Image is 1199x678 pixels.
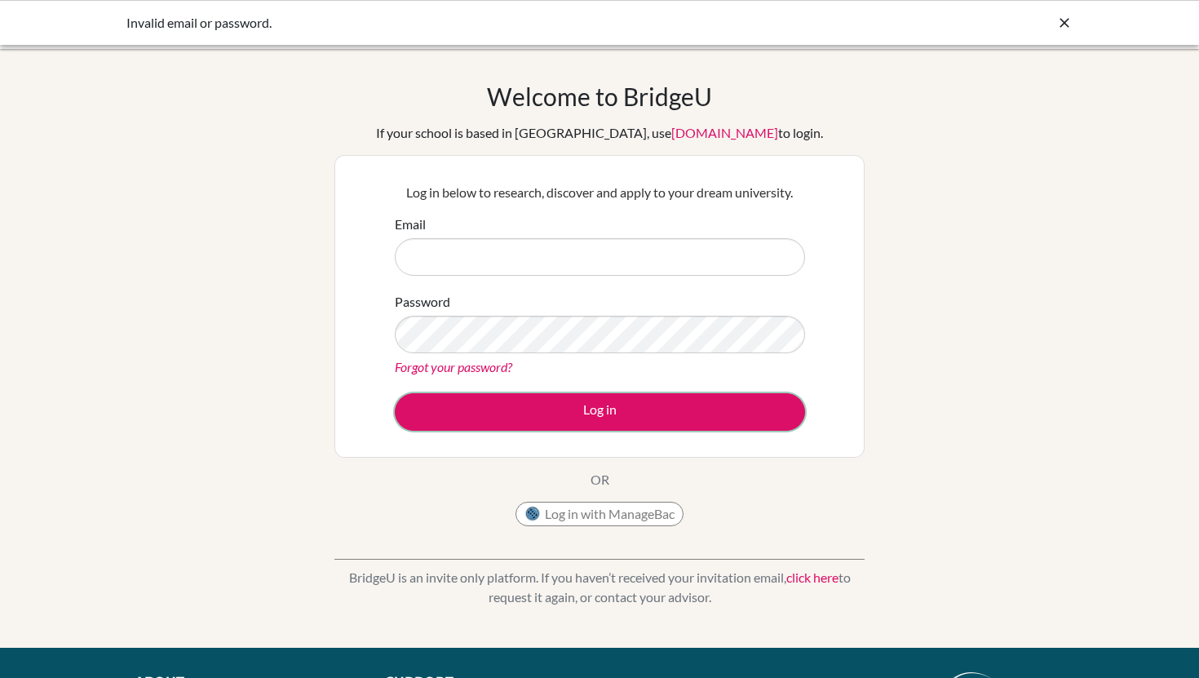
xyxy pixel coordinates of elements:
[395,393,805,431] button: Log in
[395,215,426,234] label: Email
[395,183,805,202] p: Log in below to research, discover and apply to your dream university.
[395,359,512,374] a: Forgot your password?
[395,292,450,312] label: Password
[591,470,609,490] p: OR
[334,568,865,607] p: BridgeU is an invite only platform. If you haven’t received your invitation email, to request it ...
[786,569,838,585] a: click here
[126,13,828,33] div: Invalid email or password.
[671,125,778,140] a: [DOMAIN_NAME]
[376,123,823,143] div: If your school is based in [GEOGRAPHIC_DATA], use to login.
[487,82,712,111] h1: Welcome to BridgeU
[515,502,684,526] button: Log in with ManageBac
